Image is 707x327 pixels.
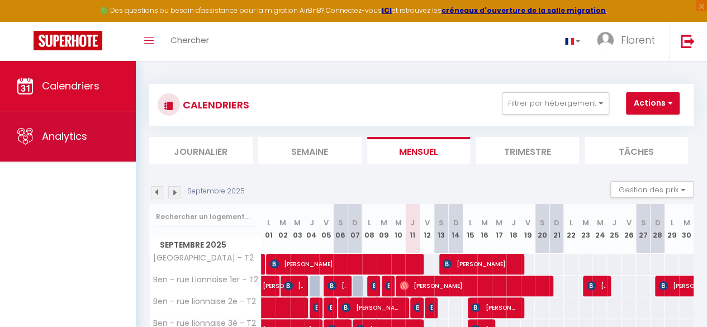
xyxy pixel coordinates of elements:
[414,297,418,318] span: [PERSON_NAME]
[294,217,301,228] abbr: M
[654,217,660,228] abbr: D
[651,204,665,254] th: 28
[496,217,502,228] abbr: M
[428,297,433,318] span: [PERSON_NAME]
[570,217,573,228] abbr: L
[420,204,434,254] th: 12
[468,217,472,228] abbr: L
[477,204,492,254] th: 16
[476,137,579,164] li: Trimestre
[279,217,286,228] abbr: M
[258,137,362,164] li: Semaine
[410,217,415,228] abbr: J
[592,204,607,254] th: 24
[492,204,506,254] th: 17
[471,297,518,318] span: [PERSON_NAME]
[290,204,305,254] th: 03
[612,217,616,228] abbr: J
[338,217,343,228] abbr: S
[481,217,488,228] abbr: M
[434,204,449,254] th: 13
[324,217,329,228] abbr: V
[521,204,535,254] th: 19
[585,137,688,164] li: Tâches
[453,217,459,228] abbr: D
[42,129,87,143] span: Analytics
[284,275,302,296] span: [PERSON_NAME]
[626,92,680,115] button: Actions
[150,237,261,253] span: Septembre 2025
[151,254,254,262] span: [GEOGRAPHIC_DATA] - T2
[149,137,253,164] li: Journalier
[596,217,603,228] abbr: M
[180,92,249,117] h3: CALENDRIERS
[640,217,646,228] abbr: S
[263,269,288,291] span: [PERSON_NAME]
[607,204,621,254] th: 25
[578,204,593,254] th: 23
[352,217,358,228] abbr: D
[621,33,655,47] span: Florent
[270,253,414,274] span: [PERSON_NAME]
[382,6,392,15] a: ICI
[443,253,517,274] span: [PERSON_NAME]
[582,217,589,228] abbr: M
[683,217,690,228] abbr: M
[385,275,390,296] span: [PERSON_NAME]
[328,297,332,318] span: [PERSON_NAME]
[310,217,314,228] abbr: J
[535,204,549,254] th: 20
[506,204,521,254] th: 18
[276,204,290,254] th: 02
[257,276,272,297] a: [PERSON_NAME]
[267,217,270,228] abbr: L
[679,204,694,254] th: 30
[670,217,673,228] abbr: L
[187,186,245,197] p: Septembre 2025
[313,297,317,318] span: [PERSON_NAME]
[381,217,387,228] abbr: M
[587,275,605,296] span: [PERSON_NAME]
[305,204,319,254] th: 04
[665,204,679,254] th: 29
[502,92,609,115] button: Filtrer par hébergement
[348,204,362,254] th: 07
[442,6,606,15] a: créneaux d'ouverture de la salle migration
[333,204,348,254] th: 06
[621,204,636,254] th: 26
[328,275,346,296] span: [PERSON_NAME]
[424,217,429,228] abbr: V
[564,204,578,254] th: 22
[626,217,631,228] abbr: V
[391,204,406,254] th: 10
[439,217,444,228] abbr: S
[554,217,559,228] abbr: D
[610,181,694,198] button: Gestion des prix
[156,207,255,227] input: Rechercher un logement...
[362,204,377,254] th: 08
[405,204,420,254] th: 11
[681,34,695,48] img: logout
[368,217,371,228] abbr: L
[151,297,256,306] span: Ben - rue lionnaise 2e - T2
[9,4,42,38] button: Ouvrir le widget de chat LiveChat
[367,137,471,164] li: Mensuel
[341,297,402,318] span: [PERSON_NAME]
[262,204,276,254] th: 01
[636,204,651,254] th: 27
[540,217,545,228] abbr: S
[162,22,217,61] a: Chercher
[511,217,516,228] abbr: J
[525,217,530,228] abbr: V
[170,34,209,46] span: Chercher
[371,275,375,296] span: [PERSON_NAME] Tifoun
[463,204,477,254] th: 15
[319,204,334,254] th: 05
[377,204,391,254] th: 09
[395,217,401,228] abbr: M
[549,204,564,254] th: 21
[597,32,614,49] img: ...
[449,204,463,254] th: 14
